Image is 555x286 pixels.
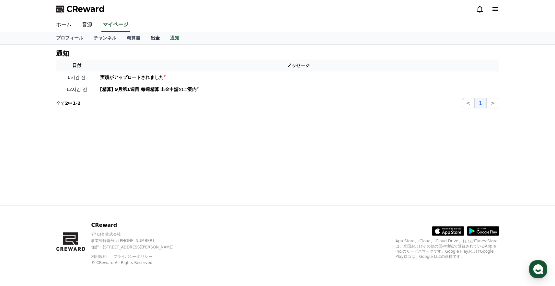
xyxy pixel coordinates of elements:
a: 利用規約 [91,254,111,259]
div: 実績がアップロードされました [100,74,164,81]
th: メッセージ [98,60,499,71]
p: 事業登録番号 : [PHONE_NUMBER] [91,238,185,243]
p: 全て 中 - [56,100,81,106]
a: Messages [43,205,84,221]
p: YP Lab 株式会社 [91,232,185,237]
a: Settings [84,205,124,221]
a: プロフィール [51,32,88,44]
strong: 2 [65,101,68,106]
a: [精算] 9月第1週目 毎週精算 出金申請のご案内 [100,86,497,93]
button: < [462,98,475,108]
a: 出金 [145,32,165,44]
a: チャンネル [88,32,121,44]
p: App Store、iCloud、iCloud Drive、およびiTunes Storeは、米国およびその他の国や地域で登録されているApple Inc.のサービスマークです。Google P... [396,238,499,259]
strong: 2 [77,101,81,106]
a: 音源 [77,18,98,32]
a: マイページ [101,18,130,32]
button: 1 [475,98,486,108]
p: 住所 : [STREET_ADDRESS][PERSON_NAME] [91,245,185,250]
a: CReward [56,4,105,14]
p: 12시간 전 [59,86,95,93]
span: Home [17,215,28,220]
span: CReward [66,4,105,14]
p: CReward [91,221,185,229]
th: 日付 [56,60,98,71]
p: © CReward All Rights Reserved. [91,260,185,265]
strong: 1 [73,101,76,106]
a: 通知 [168,32,182,44]
div: [精算] 9月第1週目 毎週精算 出金申請のご案内 [100,86,197,93]
a: 実績がアップロードされました [100,74,497,81]
span: Settings [96,215,112,220]
p: 6시간 전 [59,74,95,81]
a: Home [2,205,43,221]
button: > [486,98,499,108]
a: 精算書 [121,32,145,44]
a: プライバシーポリシー [113,254,152,259]
h4: 通知 [56,50,69,57]
span: Messages [54,215,73,220]
a: ホーム [51,18,77,32]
